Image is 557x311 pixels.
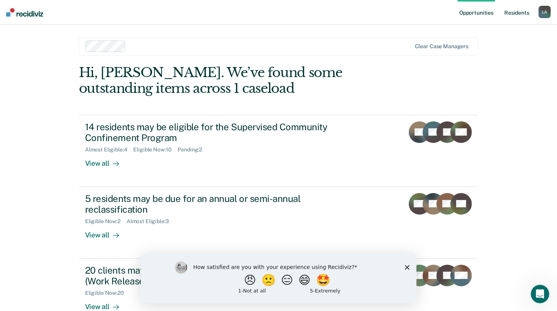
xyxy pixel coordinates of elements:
div: Eligible Now : 2 [85,218,127,225]
div: View all [85,153,128,168]
div: Eligible Now : 20 [85,290,130,296]
div: Almost Eligible : 3 [127,218,175,225]
a: 14 residents may be eligible for the Supervised Community Confinement ProgramAlmost Eligible:4Eli... [79,115,478,187]
div: L A [539,6,551,18]
div: Pending : 2 [177,146,208,153]
button: LA [539,6,551,18]
a: 5 residents may be due for an annual or semi-annual reclassificationEligible Now:2Almost Eligible... [79,187,478,259]
div: 5 residents may be due for an annual or semi-annual reclassification [85,193,355,215]
div: 20 clients may be eligible for the Community Transition Program (Work Release) [85,265,355,287]
iframe: Intercom live chat [531,285,549,303]
div: 14 residents may be eligible for the Supervised Community Confinement Program [85,121,355,144]
div: Clear case managers [415,43,468,50]
div: View all [85,225,128,240]
div: Hi, [PERSON_NAME]. We’ve found some outstanding items across 1 caseload [79,65,398,96]
iframe: Survey by Kim from Recidiviz [141,254,416,303]
div: Almost Eligible : 4 [85,146,134,153]
img: Recidiviz [6,8,43,17]
div: Eligible Now : 10 [134,146,178,153]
